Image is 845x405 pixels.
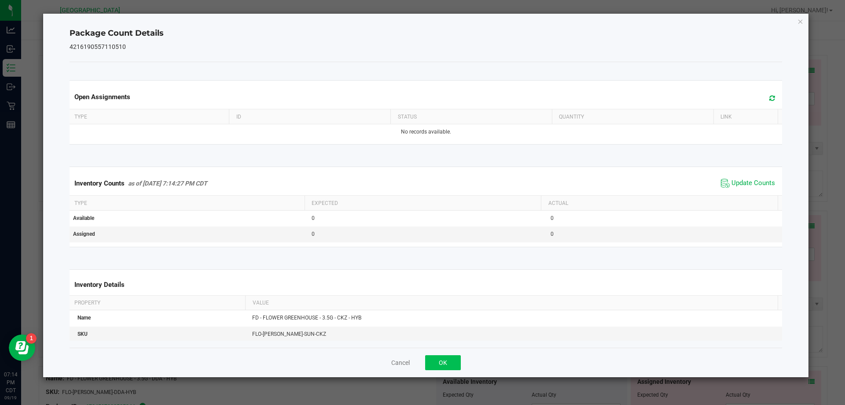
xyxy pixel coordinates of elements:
[252,331,326,337] span: FLO-[PERSON_NAME]-SUN-CKZ
[312,231,315,237] span: 0
[551,215,554,221] span: 0
[252,315,361,321] span: FD - FLOWER GREENHOUSE - 3.5G - CKZ - HYB
[236,114,241,120] span: ID
[74,114,87,120] span: Type
[128,180,207,187] span: as of [DATE] 7:14:27 PM CDT
[9,334,35,361] iframe: Resource center
[253,300,269,306] span: Value
[731,179,775,188] span: Update Counts
[425,355,461,370] button: OK
[70,44,783,50] h5: 4216190557110510
[77,331,88,337] span: SKU
[398,114,417,120] span: Status
[70,28,783,39] h4: Package Count Details
[391,358,410,367] button: Cancel
[312,215,315,221] span: 0
[74,93,130,101] span: Open Assignments
[73,215,94,221] span: Available
[74,281,125,289] span: Inventory Details
[312,200,338,206] span: Expected
[68,124,784,140] td: No records available.
[548,200,568,206] span: Actual
[720,114,732,120] span: Link
[77,315,91,321] span: Name
[74,179,125,187] span: Inventory Counts
[74,200,87,206] span: Type
[797,16,804,26] button: Close
[74,300,100,306] span: Property
[26,333,37,344] iframe: Resource center unread badge
[559,114,584,120] span: Quantity
[551,231,554,237] span: 0
[73,231,95,237] span: Assigned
